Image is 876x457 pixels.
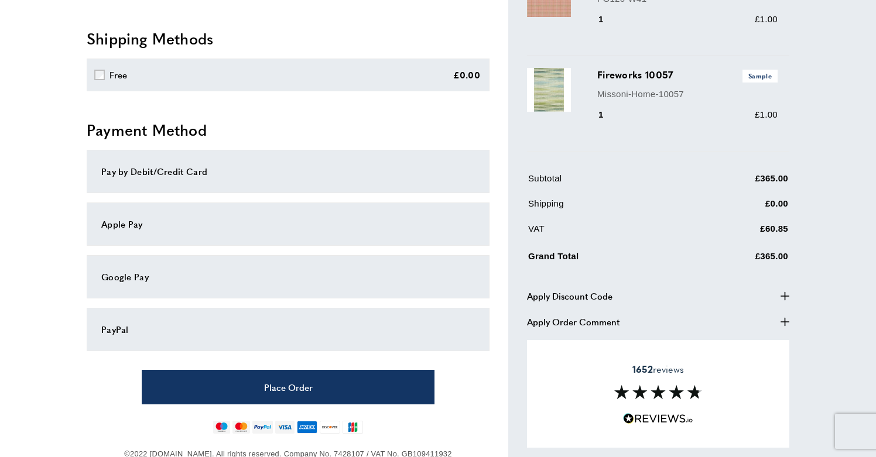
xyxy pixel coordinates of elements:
div: PayPal [101,322,475,336]
h2: Payment Method [87,119,490,140]
td: £0.00 [686,197,789,219]
img: jcb [343,421,363,434]
div: Apple Pay [101,217,475,231]
td: VAT [528,222,685,245]
td: Grand Total [528,247,685,272]
td: £60.85 [686,222,789,245]
img: paypal [252,421,273,434]
p: Missoni-Home-10057 [597,87,778,101]
td: Shipping [528,197,685,219]
h2: Shipping Methods [87,28,490,49]
span: Apply Order Comment [527,315,620,329]
td: Subtotal [528,171,685,194]
button: Place Order [142,370,434,404]
div: Pay by Debit/Credit Card [101,164,475,178]
div: Google Pay [101,270,475,284]
img: american-express [297,421,317,434]
div: 1 [597,12,620,26]
span: Sample [742,70,778,82]
img: maestro [213,421,230,434]
div: Free [109,68,128,82]
div: £0.00 [453,68,481,82]
strong: 1652 [632,362,653,376]
td: £365.00 [686,171,789,194]
h3: Fireworks 10057 [597,68,778,82]
img: Fireworks 10057 [527,68,571,112]
span: £1.00 [755,109,778,119]
span: £1.00 [755,14,778,24]
span: reviews [632,363,684,375]
img: mastercard [232,421,249,434]
div: 1 [597,108,620,122]
img: Reviews.io 5 stars [623,413,693,424]
img: Reviews section [614,385,702,399]
img: discover [320,421,340,434]
img: visa [275,421,295,434]
td: £365.00 [686,247,789,272]
span: Apply Discount Code [527,289,612,303]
